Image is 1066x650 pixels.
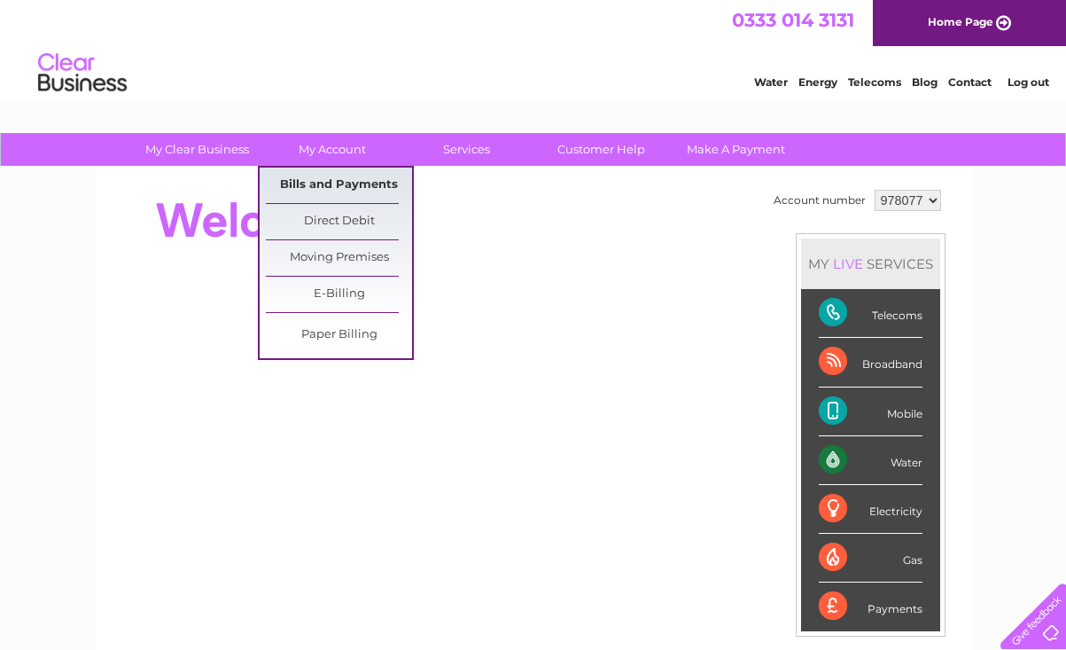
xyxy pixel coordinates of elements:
[528,133,674,166] a: Customer Help
[819,534,922,583] div: Gas
[266,240,412,276] a: Moving Premises
[266,204,412,239] a: Direct Debit
[393,133,540,166] a: Services
[754,75,788,89] a: Water
[732,9,854,31] a: 0333 014 3131
[259,133,405,166] a: My Account
[819,436,922,485] div: Water
[848,75,901,89] a: Telecoms
[801,239,940,289] div: MY SERVICES
[819,388,922,436] div: Mobile
[37,46,128,100] img: logo.png
[124,133,270,166] a: My Clear Business
[819,583,922,630] div: Payments
[948,75,992,89] a: Contact
[912,75,938,89] a: Blog
[819,485,922,534] div: Electricity
[266,168,412,203] a: Bills and Payments
[266,317,412,353] a: Paper Billing
[819,338,922,387] div: Broadband
[819,289,922,338] div: Telecoms
[829,255,867,272] div: LIVE
[769,185,870,215] td: Account number
[1008,75,1049,89] a: Log out
[663,133,809,166] a: Make A Payment
[115,10,953,86] div: Clear Business is a trading name of Verastar Limited (registered in [GEOGRAPHIC_DATA] No. 3667643...
[798,75,837,89] a: Energy
[266,277,412,312] a: E-Billing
